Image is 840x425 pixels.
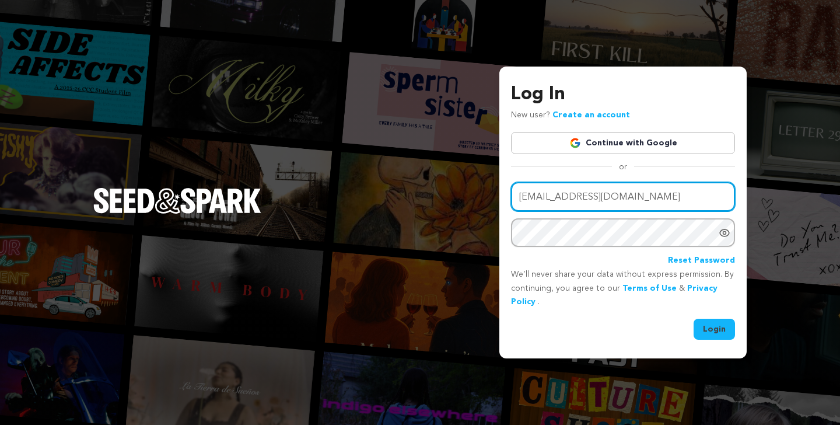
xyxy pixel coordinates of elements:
[511,182,735,212] input: Email address
[612,161,634,173] span: or
[511,81,735,109] h3: Log In
[668,254,735,268] a: Reset Password
[93,188,261,237] a: Seed&Spark Homepage
[511,268,735,309] p: We’ll never share your data without express permission. By continuing, you agree to our & .
[622,284,677,292] a: Terms of Use
[694,319,735,340] button: Login
[569,137,581,149] img: Google logo
[93,188,261,214] img: Seed&Spark Logo
[511,132,735,154] a: Continue with Google
[511,109,630,123] p: New user?
[719,227,730,239] a: Show password as plain text. Warning: this will display your password on the screen.
[552,111,630,119] a: Create an account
